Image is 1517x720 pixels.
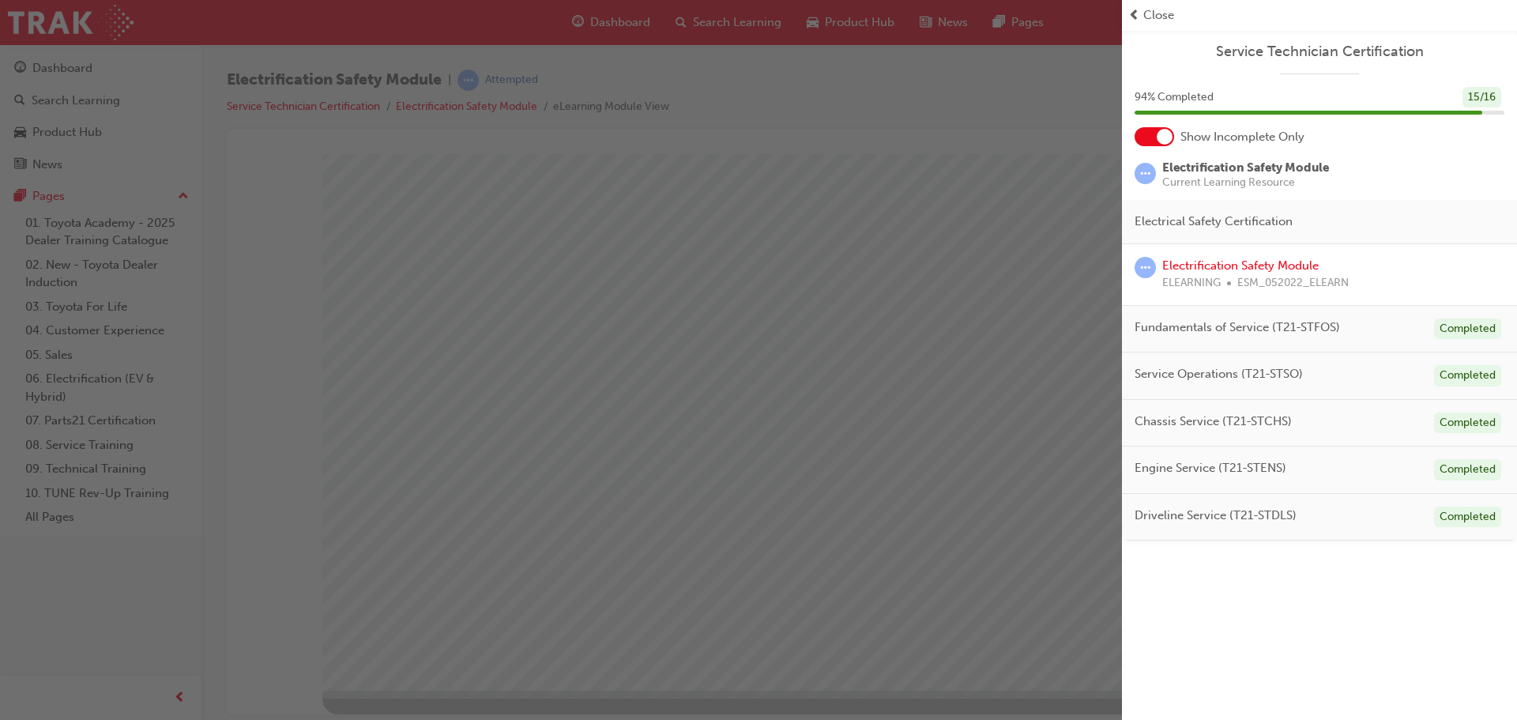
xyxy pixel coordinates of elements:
span: ELEARNING [1162,274,1221,292]
a: Electrification Safety Module [1162,258,1319,273]
span: ESM_052022_ELEARN [1237,274,1349,292]
span: Driveline Service (T21-STDLS) [1135,507,1297,525]
span: 94 % Completed [1135,89,1214,107]
span: Chassis Service (T21-STCHS) [1135,413,1292,431]
span: Electrical Safety Certification [1135,213,1293,231]
span: Fundamentals of Service (T21-STFOS) [1135,319,1340,337]
div: Completed [1434,319,1501,340]
button: prev-iconClose [1128,6,1511,25]
span: Current Learning Resource [1162,177,1329,188]
span: Engine Service (T21-STENS) [1135,459,1286,477]
span: Close [1143,6,1174,25]
div: Completed [1434,507,1501,528]
a: Service Technician Certification [1135,43,1504,61]
div: Completed [1434,459,1501,481]
span: Show Incomplete Only [1180,128,1304,146]
span: learningRecordVerb_ATTEMPT-icon [1135,257,1156,278]
span: learningRecordVerb_ATTEMPT-icon [1135,163,1156,184]
div: 15 / 16 [1462,87,1501,108]
span: Electrification Safety Module [1162,160,1329,175]
span: prev-icon [1128,6,1140,25]
span: Service Operations (T21-STSO) [1135,365,1303,383]
div: Completed [1434,413,1501,434]
div: Completed [1434,365,1501,386]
